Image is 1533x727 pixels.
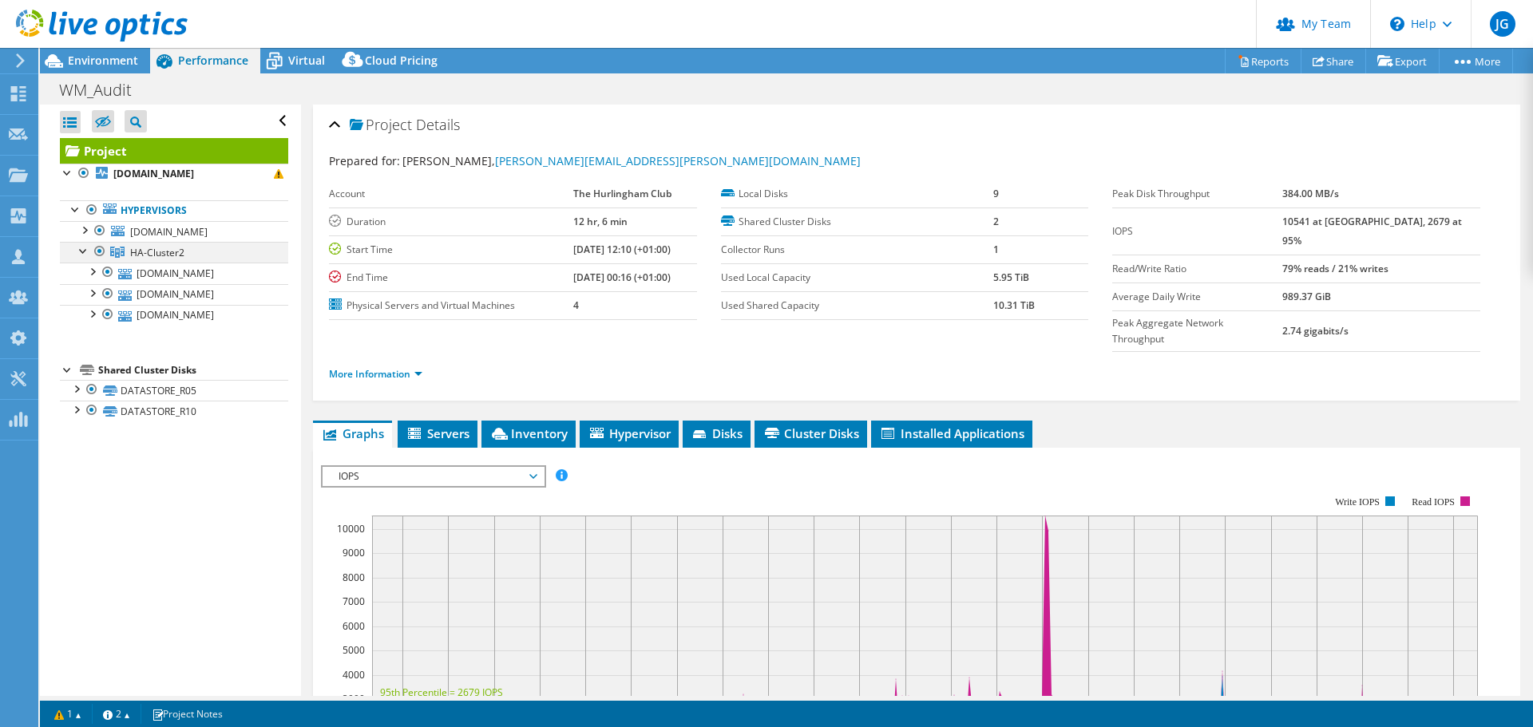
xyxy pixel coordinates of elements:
[350,117,412,133] span: Project
[343,546,365,559] text: 9000
[1390,17,1404,31] svg: \n
[60,380,288,401] a: DATASTORE_R05
[406,425,469,441] span: Servers
[1112,261,1282,277] label: Read/Write Ratio
[1335,496,1380,508] text: Write IOPS
[60,200,288,221] a: Hypervisors
[60,164,288,184] a: [DOMAIN_NAME]
[1439,49,1513,73] a: More
[721,242,993,258] label: Collector Runs
[60,284,288,305] a: [DOMAIN_NAME]
[1282,324,1349,338] b: 2.74 gigabits/s
[1112,186,1282,202] label: Peak Disk Throughput
[721,214,993,230] label: Shared Cluster Disks
[573,271,671,284] b: [DATE] 00:16 (+01:00)
[721,186,993,202] label: Local Disks
[52,81,156,99] h1: WM_Audit
[329,242,573,258] label: Start Time
[60,242,288,263] a: HA-Cluster2
[130,225,208,239] span: [DOMAIN_NAME]
[329,153,400,168] label: Prepared for:
[993,271,1029,284] b: 5.95 TiB
[1112,223,1282,239] label: IOPS
[1282,215,1462,247] b: 10541 at [GEOGRAPHIC_DATA], 2679 at 95%
[573,215,628,228] b: 12 hr, 6 min
[343,692,365,705] text: 3000
[68,53,138,68] span: Environment
[993,243,999,256] b: 1
[993,215,999,228] b: 2
[329,186,573,202] label: Account
[1301,49,1366,73] a: Share
[721,270,993,286] label: Used Local Capacity
[1282,187,1339,200] b: 384.00 MB/s
[402,153,861,168] span: [PERSON_NAME],
[573,187,671,200] b: The Hurlingham Club
[343,595,365,608] text: 7000
[380,686,503,699] text: 95th Percentile = 2679 IOPS
[337,522,365,535] text: 10000
[1282,262,1388,275] b: 79% reads / 21% writes
[416,115,460,134] span: Details
[60,305,288,326] a: [DOMAIN_NAME]
[1412,496,1456,508] text: Read IOPS
[993,298,1035,312] b: 10.31 TiB
[763,425,859,441] span: Cluster Disks
[691,425,743,441] span: Disks
[1365,49,1440,73] a: Export
[329,367,422,381] a: More Information
[329,270,573,286] label: End Time
[343,619,365,633] text: 6000
[573,243,671,256] b: [DATE] 12:10 (+01:00)
[98,361,288,380] div: Shared Cluster Disks
[1225,49,1301,73] a: Reports
[343,571,365,584] text: 8000
[113,167,194,180] b: [DOMAIN_NAME]
[365,53,438,68] span: Cloud Pricing
[343,643,365,657] text: 5000
[60,401,288,421] a: DATASTORE_R10
[495,153,861,168] a: [PERSON_NAME][EMAIL_ADDRESS][PERSON_NAME][DOMAIN_NAME]
[92,704,141,724] a: 2
[343,668,365,682] text: 4000
[329,298,573,314] label: Physical Servers and Virtual Machines
[573,298,579,312] b: 4
[141,704,234,724] a: Project Notes
[1282,290,1331,303] b: 989.37 GiB
[879,425,1024,441] span: Installed Applications
[1112,315,1282,347] label: Peak Aggregate Network Throughput
[1112,289,1282,305] label: Average Daily Write
[721,298,993,314] label: Used Shared Capacity
[588,425,671,441] span: Hypervisor
[60,263,288,283] a: [DOMAIN_NAME]
[329,214,573,230] label: Duration
[43,704,93,724] a: 1
[1490,11,1515,37] span: JG
[60,221,288,242] a: [DOMAIN_NAME]
[993,187,999,200] b: 9
[331,467,536,486] span: IOPS
[178,53,248,68] span: Performance
[60,138,288,164] a: Project
[489,425,568,441] span: Inventory
[321,425,384,441] span: Graphs
[130,246,184,259] span: HA-Cluster2
[288,53,325,68] span: Virtual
